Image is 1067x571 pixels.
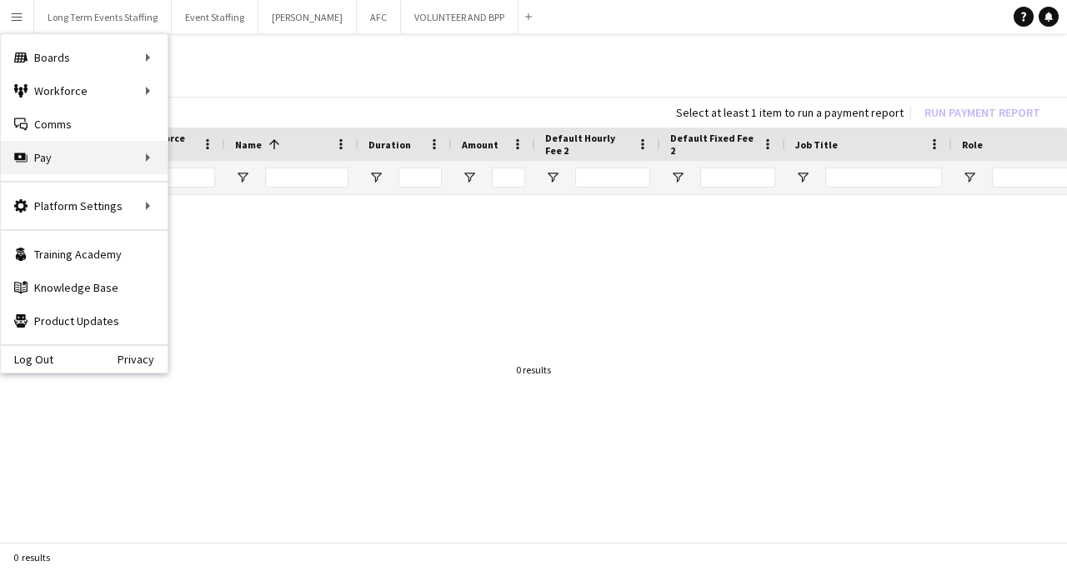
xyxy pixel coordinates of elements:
[258,1,357,33] button: [PERSON_NAME]
[1,141,168,174] div: Pay
[368,170,383,185] button: Open Filter Menu
[1,271,168,304] a: Knowledge Base
[1,41,168,74] div: Boards
[368,138,411,151] span: Duration
[545,132,630,157] span: Default Hourly Fee 2
[462,170,477,185] button: Open Filter Menu
[401,1,518,33] button: VOLUNTEER AND BPP
[700,168,775,188] input: Default Fixed Fee 2 Filter Input
[1,189,168,223] div: Platform Settings
[265,168,348,188] input: Name Filter Input
[545,170,560,185] button: Open Filter Menu
[357,1,401,33] button: AFC
[34,1,172,33] button: Long Term Events Staffing
[1,74,168,108] div: Workforce
[962,138,983,151] span: Role
[1,304,168,338] a: Product Updates
[670,132,755,157] span: Default Fixed Fee 2
[118,353,168,366] a: Privacy
[1,238,168,271] a: Training Academy
[1,353,53,366] a: Log Out
[575,168,650,188] input: Default Hourly Fee 2 Filter Input
[670,170,685,185] button: Open Filter Menu
[1,108,168,141] a: Comms
[795,138,838,151] span: Job Title
[172,1,258,33] button: Event Staffing
[825,168,942,188] input: Job Title Filter Input
[962,170,977,185] button: Open Filter Menu
[165,168,215,188] input: Workforce ID Filter Input
[676,105,904,120] div: Select at least 1 item to run a payment report
[235,138,262,151] span: Name
[516,363,551,376] div: 0 results
[462,138,498,151] span: Amount
[492,168,525,188] input: Amount Filter Input
[235,170,250,185] button: Open Filter Menu
[795,170,810,185] button: Open Filter Menu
